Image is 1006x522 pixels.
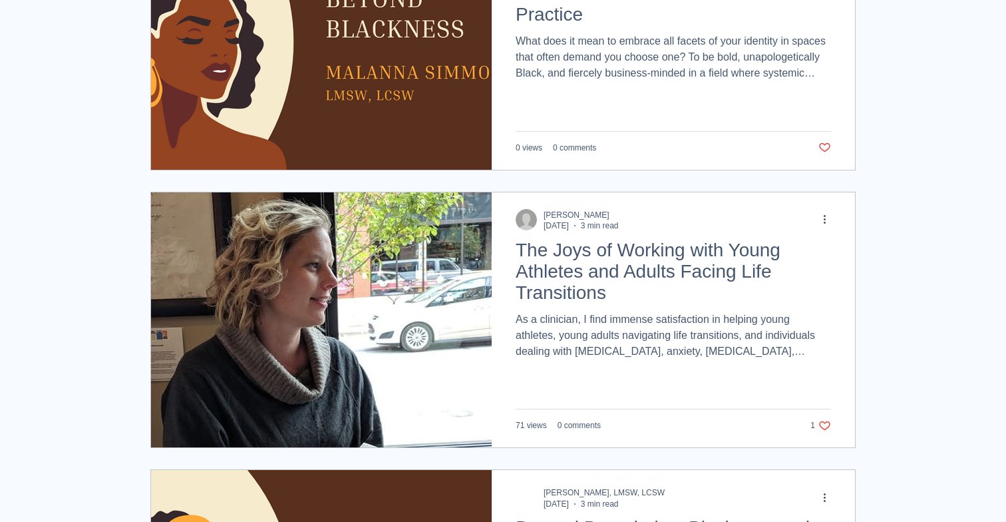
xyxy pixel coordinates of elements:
button: More actions [821,489,837,505]
span: 0 comments [553,143,596,152]
span: 3 min read [581,499,619,509]
button: More actions [821,212,837,228]
a: Writer: Malanna Simmons, LMSW, LCSW [516,487,537,508]
div: What does it mean to embrace all facets of your identity in spaces that often demand you choose o... [516,33,831,81]
span: Malanna Simmons, LMSW, LCSW [544,488,665,497]
a: [PERSON_NAME], LMSW, LCSW [544,487,665,499]
a: [PERSON_NAME] [544,208,618,221]
span: Sep 16 [544,221,569,230]
span: 0 views [516,143,542,152]
span: Maggie Meister [544,210,609,220]
div: As a clinician, I find immense satisfaction in helping young athletes, young adults navigating li... [516,312,831,360]
button: Like post [818,141,831,154]
a: The Joys of Working with Young Athletes and Adults Facing Life Transitions [516,239,831,312]
span: 3 min read [581,221,619,230]
h2: The Joys of Working with Young Athletes and Adults Facing Life Transitions [516,240,831,304]
span: Jun 19 [544,499,569,509]
span: 71 views [516,421,547,430]
span: 1 [810,421,818,429]
span: Writer: Maggie Meister [516,209,537,230]
img: The Joys of Working with Young Athletes and Adults Facing Life Transitions [150,192,492,449]
span: 0 comments [558,421,601,430]
button: Like post [810,419,831,432]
